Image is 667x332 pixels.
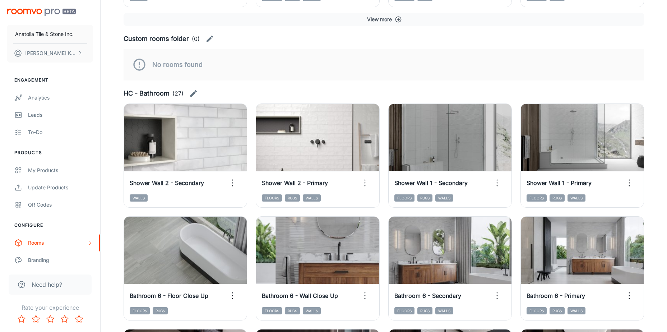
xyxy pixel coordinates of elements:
[568,307,585,314] span: Walls
[262,307,282,314] span: Floors
[124,13,644,26] button: View more
[7,44,93,63] button: [PERSON_NAME] Kundargi
[28,94,93,102] div: Analytics
[568,194,585,202] span: Walls
[28,128,93,136] div: To-do
[527,179,592,187] h6: Shower Wall 1 - Primary
[15,30,74,38] p: Anatolia Tile & Stone Inc.
[285,194,300,202] span: Rugs
[7,25,93,43] button: Anatolia Tile & Stone Inc.
[394,179,468,187] h6: Shower Wall 1 - Secondary
[417,307,432,314] span: Rugs
[394,291,461,300] h6: Bathroom 6 - Secondary
[14,312,29,326] button: Rate 1 star
[28,256,93,264] div: Branding
[130,179,204,187] h6: Shower Wall 2 - Secondary
[28,239,87,247] div: Rooms
[72,312,86,326] button: Rate 5 star
[262,194,282,202] span: Floors
[303,307,321,314] span: Walls
[29,312,43,326] button: Rate 2 star
[130,194,148,202] span: Walls
[7,9,76,16] img: Roomvo PRO Beta
[285,307,300,314] span: Rugs
[303,194,321,202] span: Walls
[527,307,547,314] span: Floors
[6,303,94,312] p: Rate your experience
[550,194,565,202] span: Rugs
[527,194,547,202] span: Floors
[550,307,565,314] span: Rugs
[152,60,203,70] h6: No rooms found
[527,291,585,300] h6: Bathroom 6 - Primary
[28,201,93,209] div: QR Codes
[435,307,453,314] span: Walls
[25,49,76,57] p: [PERSON_NAME] Kundargi
[192,34,200,43] p: (0)
[28,184,93,192] div: Update Products
[124,88,170,98] h6: HC - Bathroom
[394,307,414,314] span: Floors
[124,34,189,44] h6: Custom rooms folder
[43,312,57,326] button: Rate 3 star
[28,166,93,174] div: My Products
[172,89,184,98] p: (27)
[130,291,208,300] h6: Bathroom 6 - Floor Close Up
[435,194,453,202] span: Walls
[28,111,93,119] div: Leads
[417,194,432,202] span: Rugs
[262,179,328,187] h6: Shower Wall 2 - Primary
[394,194,414,202] span: Floors
[262,291,338,300] h6: Bathroom 6 - Wall Close Up
[130,307,150,314] span: Floors
[57,312,72,326] button: Rate 4 star
[153,307,168,314] span: Rugs
[32,280,62,289] span: Need help?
